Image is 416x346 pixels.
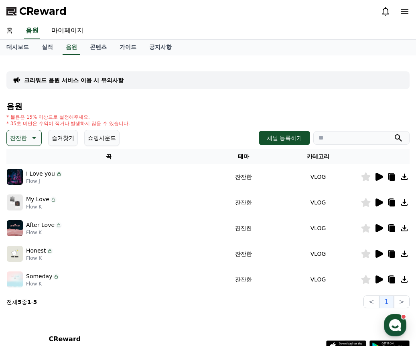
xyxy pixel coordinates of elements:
strong: 5 [18,299,22,305]
a: 음원 [63,40,80,55]
td: VLOG [276,267,361,292]
p: CReward [49,334,146,344]
td: 잔잔한 [211,190,276,215]
button: < [363,295,379,308]
button: > [394,295,410,308]
p: Flow J [26,178,62,184]
button: 즐겨찾기 [48,130,78,146]
strong: 1 [27,299,31,305]
p: Flow K [26,281,59,287]
td: 잔잔한 [211,164,276,190]
td: VLOG [276,241,361,267]
td: VLOG [276,190,361,215]
th: 테마 [211,149,276,164]
p: 전체 중 - [6,298,37,306]
a: 마이페이지 [45,22,90,39]
span: CReward [19,5,67,18]
a: 가이드 [113,40,143,55]
img: music [7,194,23,210]
button: 1 [379,295,394,308]
img: music [7,169,23,185]
button: 잔잔한 [6,130,42,146]
img: music [7,220,23,236]
p: 잔잔한 [10,132,27,144]
p: Honest [26,247,46,255]
td: 잔잔한 [211,267,276,292]
th: 곡 [6,149,211,164]
p: Flow K [26,204,57,210]
p: * 볼륨은 15% 이상으로 설정해주세요. [6,114,130,120]
img: music [7,246,23,262]
td: 잔잔한 [211,241,276,267]
h4: 음원 [6,102,410,111]
a: 음원 [24,22,40,39]
a: CReward [6,5,67,18]
th: 카테고리 [276,149,361,164]
td: VLOG [276,164,361,190]
button: 쇼핑사운드 [84,130,120,146]
p: Someday [26,272,52,281]
p: Flow K [26,255,53,261]
p: I Love you [26,170,55,178]
img: music [7,271,23,287]
td: VLOG [276,215,361,241]
a: 공지사항 [143,40,178,55]
p: Flow K [26,229,62,236]
a: 실적 [35,40,59,55]
td: 잔잔한 [211,215,276,241]
p: * 35초 미만은 수익이 적거나 발생하지 않을 수 있습니다. [6,120,130,127]
a: 크리워드 음원 서비스 이용 시 유의사항 [24,76,124,84]
a: 콘텐츠 [83,40,113,55]
p: After Love [26,221,55,229]
button: 채널 등록하기 [259,131,310,145]
p: My Love [26,195,49,204]
strong: 5 [33,299,37,305]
